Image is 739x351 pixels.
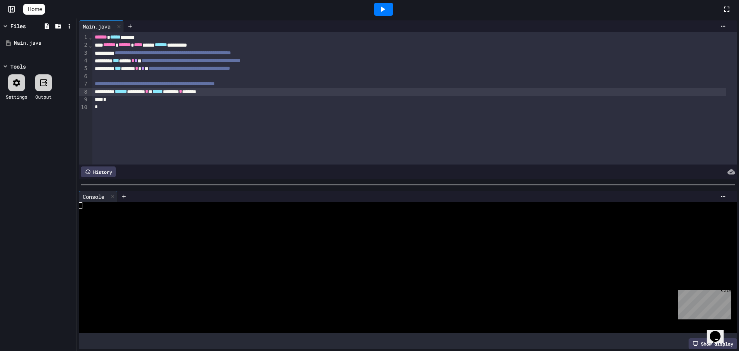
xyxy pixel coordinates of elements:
a: Home [23,4,45,15]
div: Tools [10,62,26,71]
div: History [81,166,116,177]
span: Home [28,5,42,13]
div: 6 [79,73,89,81]
div: 5 [79,65,89,72]
span: Fold line [89,42,92,48]
div: 4 [79,57,89,65]
div: Main.java [79,22,114,30]
iframe: chat widget [707,320,731,343]
span: Fold line [89,34,92,40]
div: Chat with us now!Close [3,3,53,49]
div: 7 [79,80,89,88]
div: Console [79,193,108,201]
div: 10 [79,104,89,111]
div: Settings [6,93,27,100]
div: 9 [79,96,89,104]
div: Output [35,93,52,100]
div: Show display [689,338,737,349]
div: 3 [79,49,89,57]
div: Files [10,22,26,30]
div: Main.java [14,39,74,47]
div: Main.java [79,20,124,32]
iframe: chat widget [675,287,731,319]
div: 1 [79,34,89,41]
div: Console [79,191,118,202]
div: 2 [79,41,89,49]
div: 8 [79,88,89,96]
